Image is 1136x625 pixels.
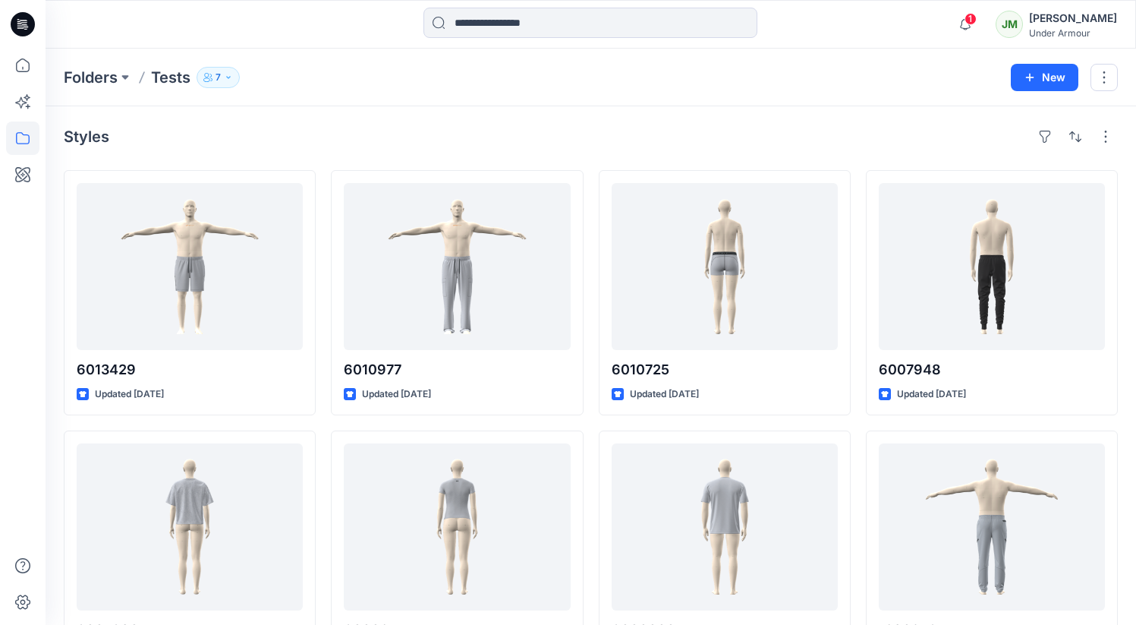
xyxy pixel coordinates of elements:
p: Tests [151,67,190,88]
a: 6007948 [879,183,1105,350]
p: 6010977 [344,359,570,380]
button: New [1011,64,1078,91]
a: 6007690 [77,443,303,611]
button: 7 [197,67,240,88]
span: 1 [964,13,977,25]
p: Updated [DATE] [630,387,699,402]
p: Updated [DATE] [362,387,431,402]
a: 6000341 [344,443,570,611]
p: Updated [DATE] [897,387,966,402]
a: 6013429 [77,183,303,350]
div: Under Armour [1029,27,1117,39]
p: Updated [DATE] [95,387,164,402]
h4: Styles [64,128,109,146]
a: 6000000 [612,443,838,611]
p: 6007948 [879,359,1105,380]
a: Folders [64,67,118,88]
a: 1390256 [879,443,1105,611]
p: 7 [216,69,221,86]
p: 6010725 [612,359,838,380]
div: JM [996,11,1023,38]
a: 6010725 [612,183,838,350]
div: [PERSON_NAME] [1029,9,1117,27]
a: 6010977 [344,183,570,350]
p: 6013429 [77,359,303,380]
